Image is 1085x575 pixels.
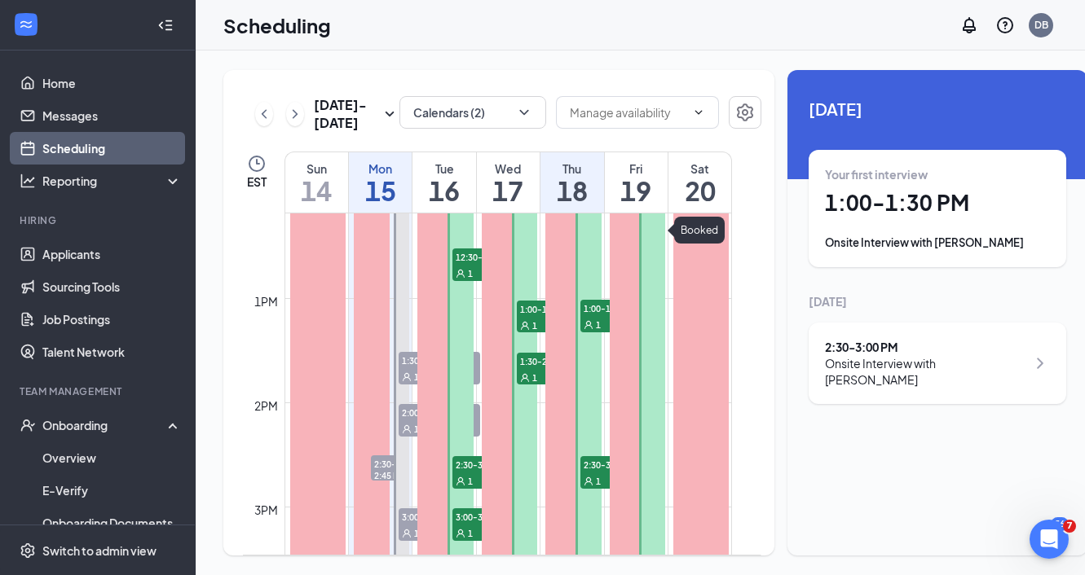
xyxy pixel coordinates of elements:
[42,441,182,474] a: Overview
[809,293,1066,309] div: [DATE]
[20,173,36,189] svg: Analysis
[570,103,686,121] input: Manage availability
[532,372,537,384] span: 1
[959,15,979,35] svg: Notifications
[287,104,303,124] svg: ChevronRight
[735,103,755,122] svg: Settings
[468,268,473,279] span: 1
[825,166,1050,182] div: Your first interview
[247,154,267,173] svg: Clock
[825,339,1026,355] div: 2:30 - 3:00 PM
[532,320,537,331] span: 1
[402,372,412,382] svg: User
[520,321,530,331] svg: User
[456,269,465,279] svg: User
[517,301,598,317] span: 1:00-1:30 PM
[540,152,603,213] a: September 18, 2025
[668,152,731,213] a: September 20, 2025
[596,476,601,487] span: 1
[605,152,668,213] a: September 19, 2025
[251,397,281,415] div: 2pm
[402,424,412,434] svg: User
[42,474,182,507] a: E-Verify
[596,319,601,331] span: 1
[251,501,281,519] div: 3pm
[285,177,348,204] h1: 14
[477,177,540,204] h1: 17
[412,177,475,204] h1: 16
[42,270,182,303] a: Sourcing Tools
[380,104,399,124] svg: SmallChevronDown
[371,455,409,483] span: 2:30-2:45 PM
[349,160,412,177] div: Mon
[668,160,731,177] div: Sat
[456,529,465,538] svg: User
[20,213,179,227] div: Hiring
[399,508,480,525] span: 3:00-3:30 PM
[42,542,157,559] div: Switch to admin view
[399,352,480,368] span: 1:30-2:00 PM
[285,152,348,213] a: September 14, 2025
[157,17,174,33] svg: Collapse
[42,132,182,165] a: Scheduling
[42,67,182,99] a: Home
[20,384,179,398] div: Team Management
[42,173,183,189] div: Reporting
[42,336,182,368] a: Talent Network
[20,542,36,559] svg: Settings
[692,106,705,119] svg: ChevronDown
[584,320,593,330] svg: User
[540,177,603,204] h1: 18
[825,355,1026,388] div: Onsite Interview with [PERSON_NAME]
[42,303,182,336] a: Job Postings
[456,476,465,486] svg: User
[1051,517,1069,531] div: 56
[20,417,36,433] svg: UserCheck
[286,102,304,126] button: ChevronRight
[468,528,473,539] span: 1
[1030,520,1069,559] iframe: Intercom live chat
[477,152,540,213] a: September 17, 2025
[412,152,475,213] a: September 16, 2025
[452,456,534,472] span: 2:30-3:00 PM
[255,102,273,126] button: ChevronLeft
[825,189,1050,217] h1: 1:00 - 1:30 PM
[42,417,168,433] div: Onboarding
[452,248,534,265] span: 12:30-1:00 PM
[18,16,34,33] svg: WorkstreamLogo
[580,456,662,472] span: 2:30-3:00 PM
[468,476,473,487] span: 1
[668,177,731,204] h1: 20
[1063,520,1076,533] span: 7
[517,353,598,369] span: 1:30-2:00 PM
[452,508,534,525] span: 3:00-3:30 PM
[825,235,1050,251] div: Onsite Interview with [PERSON_NAME]
[349,152,412,213] a: September 15, 2025
[399,96,546,129] button: Calendars (2)ChevronDown
[540,160,603,177] div: Thu
[402,529,412,538] svg: User
[520,373,530,383] svg: User
[995,15,1015,35] svg: QuestionInfo
[580,300,662,316] span: 1:00-1:30 PM
[1030,353,1050,373] svg: ChevronRight
[223,11,331,39] h1: Scheduling
[1034,18,1048,32] div: DB
[412,160,475,177] div: Tue
[42,238,182,270] a: Applicants
[42,507,182,539] a: Onboarding Documents
[584,476,593,486] svg: User
[251,292,281,310] div: 1pm
[477,160,540,177] div: Wed
[285,160,348,177] div: Sun
[349,177,412,204] h1: 15
[729,96,761,132] a: Settings
[42,99,182,132] a: Messages
[729,96,761,129] button: Settings
[399,404,480,420] span: 2:00-2:30 PM
[314,96,380,132] h3: [DATE] - [DATE]
[674,217,725,244] div: Booked
[605,160,668,177] div: Fri
[247,173,267,190] span: EST
[605,177,668,204] h1: 19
